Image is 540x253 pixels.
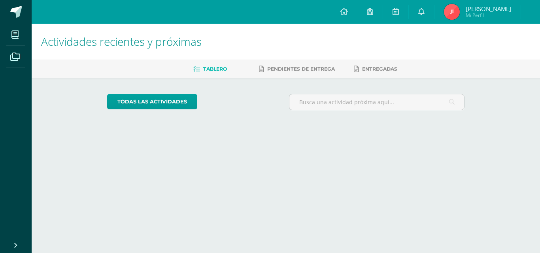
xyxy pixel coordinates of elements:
[107,94,197,109] a: todas las Actividades
[41,34,202,49] span: Actividades recientes y próximas
[259,63,335,75] a: Pendientes de entrega
[362,66,397,72] span: Entregadas
[466,12,511,19] span: Mi Perfil
[203,66,227,72] span: Tablero
[444,4,460,20] img: 9af540bfe98442766a4175f9852281f5.png
[267,66,335,72] span: Pendientes de entrega
[193,63,227,75] a: Tablero
[289,94,464,110] input: Busca una actividad próxima aquí...
[466,5,511,13] span: [PERSON_NAME]
[354,63,397,75] a: Entregadas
